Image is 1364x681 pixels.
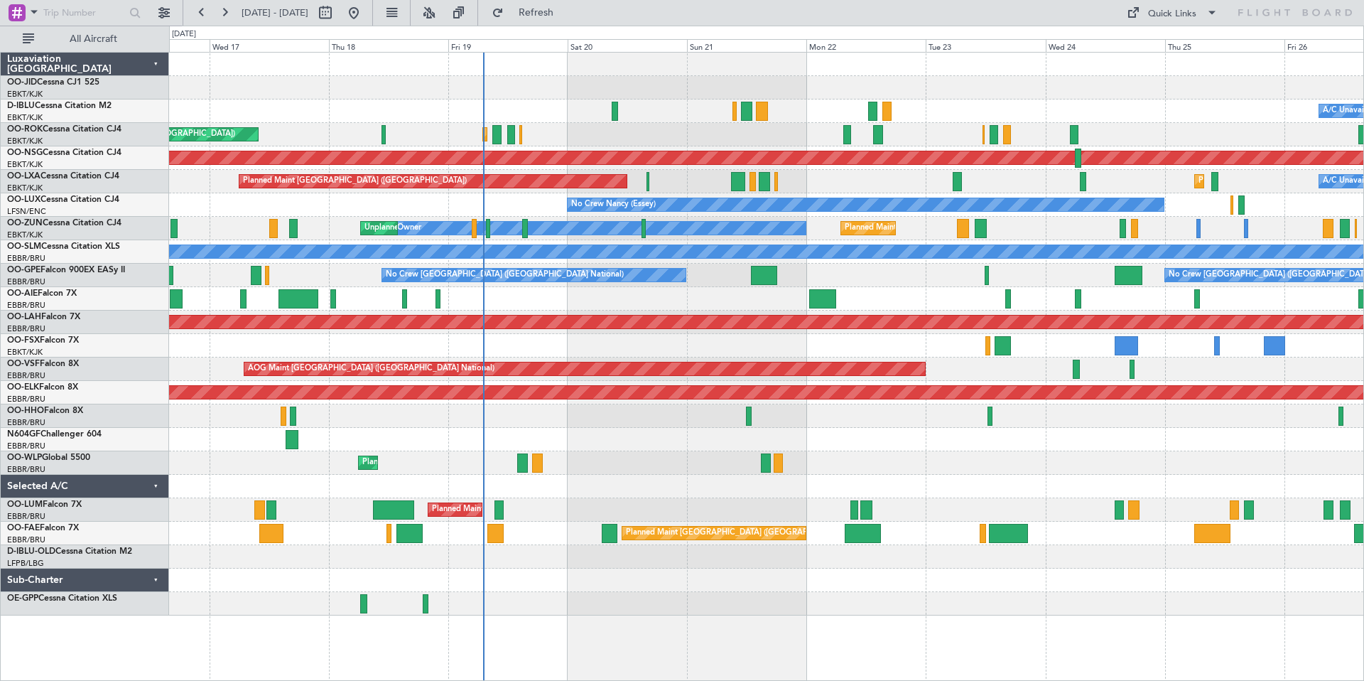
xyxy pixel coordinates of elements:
[210,39,329,52] div: Wed 17
[7,313,41,321] span: OO-LAH
[7,78,99,87] a: OO-JIDCessna CJ1 525
[7,266,125,274] a: OO-GPEFalcon 900EX EASy II
[7,430,40,439] span: N604GF
[7,242,120,251] a: OO-SLMCessna Citation XLS
[7,441,45,451] a: EBBR/BRU
[7,394,45,404] a: EBBR/BRU
[362,452,436,473] div: Planned Maint Liege
[7,323,45,334] a: EBBR/BRU
[386,264,624,286] div: No Crew [GEOGRAPHIC_DATA] ([GEOGRAPHIC_DATA] National)
[7,407,44,415] span: OO-HHO
[7,524,40,532] span: OO-FAE
[7,125,121,134] a: OO-ROKCessna Citation CJ4
[7,102,35,110] span: D-IBLU
[1165,39,1284,52] div: Thu 25
[507,8,566,18] span: Refresh
[7,594,117,603] a: OE-GPPCessna Citation XLS
[7,195,40,204] span: OO-LUX
[7,558,44,569] a: LFPB/LBG
[7,183,43,193] a: EBKT/KJK
[397,218,421,239] div: Owner
[626,522,883,544] div: Planned Maint [GEOGRAPHIC_DATA] ([GEOGRAPHIC_DATA] National)
[43,2,125,23] input: Trip Number
[1120,1,1225,24] button: Quick Links
[7,313,80,321] a: OO-LAHFalcon 7X
[7,219,43,227] span: OO-ZUN
[7,336,40,345] span: OO-FSX
[1198,171,1364,192] div: Planned Maint Kortrijk-[GEOGRAPHIC_DATA]
[248,358,494,380] div: AOG Maint [GEOGRAPHIC_DATA] ([GEOGRAPHIC_DATA] National)
[37,34,150,44] span: All Aircraft
[7,383,78,392] a: OO-ELKFalcon 8X
[7,383,39,392] span: OO-ELK
[926,39,1045,52] div: Tue 23
[7,300,45,311] a: EBBR/BRU
[7,89,43,100] a: EBKT/KJK
[7,360,40,368] span: OO-VSF
[329,39,448,52] div: Thu 18
[7,535,45,545] a: EBBR/BRU
[7,500,82,509] a: OO-LUMFalcon 7X
[7,547,132,556] a: D-IBLU-OLDCessna Citation M2
[7,266,40,274] span: OO-GPE
[7,159,43,170] a: EBKT/KJK
[7,417,45,428] a: EBBR/BRU
[845,218,1010,239] div: Planned Maint Kortrijk-[GEOGRAPHIC_DATA]
[7,136,43,146] a: EBKT/KJK
[568,39,687,52] div: Sat 20
[7,195,119,204] a: OO-LUXCessna Citation CJ4
[7,102,112,110] a: D-IBLUCessna Citation M2
[687,39,806,52] div: Sun 21
[7,253,45,264] a: EBBR/BRU
[243,171,467,192] div: Planned Maint [GEOGRAPHIC_DATA] ([GEOGRAPHIC_DATA])
[7,360,79,368] a: OO-VSFFalcon 8X
[7,277,45,287] a: EBBR/BRU
[7,511,45,522] a: EBBR/BRU
[7,172,40,181] span: OO-LXA
[7,336,79,345] a: OO-FSXFalcon 7X
[7,206,46,217] a: LFSN/ENC
[16,28,154,50] button: All Aircraft
[7,430,102,439] a: N604GFChallenger 604
[1046,39,1165,52] div: Wed 24
[364,218,594,239] div: Unplanned Maint [GEOGRAPHIC_DATA]-[GEOGRAPHIC_DATA]
[242,6,308,19] span: [DATE] - [DATE]
[7,547,55,556] span: D-IBLU-OLD
[485,1,570,24] button: Refresh
[7,149,43,157] span: OO-NSG
[7,125,43,134] span: OO-ROK
[7,407,83,415] a: OO-HHOFalcon 8X
[7,454,42,462] span: OO-WLP
[1148,7,1196,21] div: Quick Links
[7,219,121,227] a: OO-ZUNCessna Citation CJ4
[7,370,45,381] a: EBBR/BRU
[487,124,652,145] div: Planned Maint Kortrijk-[GEOGRAPHIC_DATA]
[7,500,43,509] span: OO-LUM
[7,289,77,298] a: OO-AIEFalcon 7X
[7,594,38,603] span: OE-GPP
[7,149,121,157] a: OO-NSGCessna Citation CJ4
[448,39,568,52] div: Fri 19
[7,464,45,475] a: EBBR/BRU
[806,39,926,52] div: Mon 22
[571,194,656,215] div: No Crew Nancy (Essey)
[7,289,38,298] span: OO-AIE
[7,78,37,87] span: OO-JID
[7,242,41,251] span: OO-SLM
[7,230,43,240] a: EBKT/KJK
[7,524,79,532] a: OO-FAEFalcon 7X
[172,28,196,41] div: [DATE]
[432,499,689,520] div: Planned Maint [GEOGRAPHIC_DATA] ([GEOGRAPHIC_DATA] National)
[7,347,43,358] a: EBKT/KJK
[7,172,119,181] a: OO-LXACessna Citation CJ4
[7,454,90,462] a: OO-WLPGlobal 5500
[7,112,43,123] a: EBKT/KJK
